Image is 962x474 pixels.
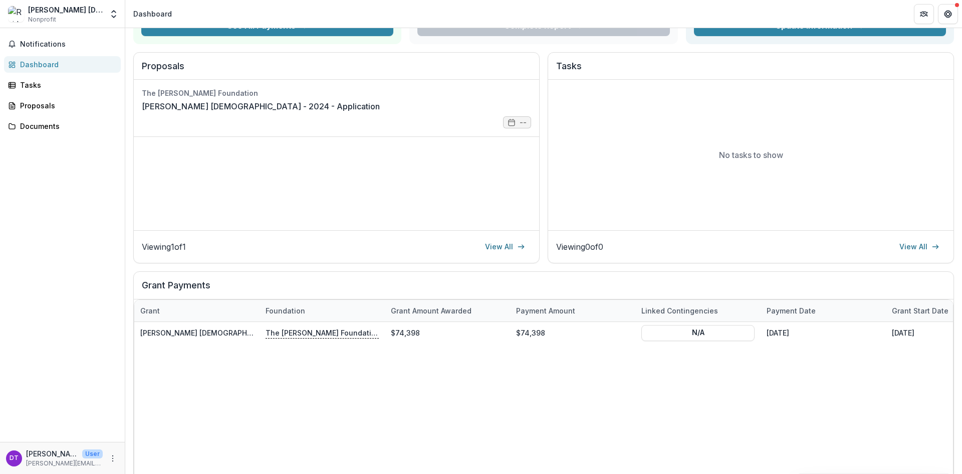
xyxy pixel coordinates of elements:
[20,100,113,111] div: Proposals
[26,448,78,459] p: [PERSON_NAME]
[266,327,379,338] p: The [PERSON_NAME] Foundation
[385,305,477,316] div: Grant amount awarded
[20,40,117,49] span: Notifications
[82,449,103,458] p: User
[28,5,103,15] div: [PERSON_NAME] [DEMOGRAPHIC_DATA]
[938,4,958,24] button: Get Help
[20,121,113,131] div: Documents
[20,80,113,90] div: Tasks
[385,322,510,344] div: $74,398
[20,59,113,70] div: Dashboard
[260,305,311,316] div: Foundation
[129,7,176,21] nav: breadcrumb
[719,149,783,161] p: No tasks to show
[914,4,934,24] button: Partners
[641,325,755,341] button: N/A
[8,6,24,22] img: Reid Saunders Evangelistic Association
[107,452,119,464] button: More
[133,9,172,19] div: Dashboard
[142,241,186,253] p: Viewing 1 of 1
[635,305,724,316] div: Linked Contingencies
[556,241,603,253] p: Viewing 0 of 0
[107,4,121,24] button: Open entity switcher
[142,61,531,80] h2: Proposals
[10,455,19,461] div: Doug Terpening
[479,239,531,255] a: View All
[140,329,350,337] a: [PERSON_NAME] [DEMOGRAPHIC_DATA] - 2024 - Application
[556,61,945,80] h2: Tasks
[510,322,635,344] div: $74,398
[142,100,380,112] a: [PERSON_NAME] [DEMOGRAPHIC_DATA] - 2024 - Application
[761,305,822,316] div: Payment date
[26,459,103,468] p: [PERSON_NAME][EMAIL_ADDRESS][DOMAIN_NAME]
[761,322,886,344] div: [DATE]
[510,305,581,316] div: Payment Amount
[893,239,945,255] a: View All
[142,280,945,299] h2: Grant Payments
[28,15,56,24] span: Nonprofit
[886,305,954,316] div: Grant start date
[134,305,166,316] div: Grant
